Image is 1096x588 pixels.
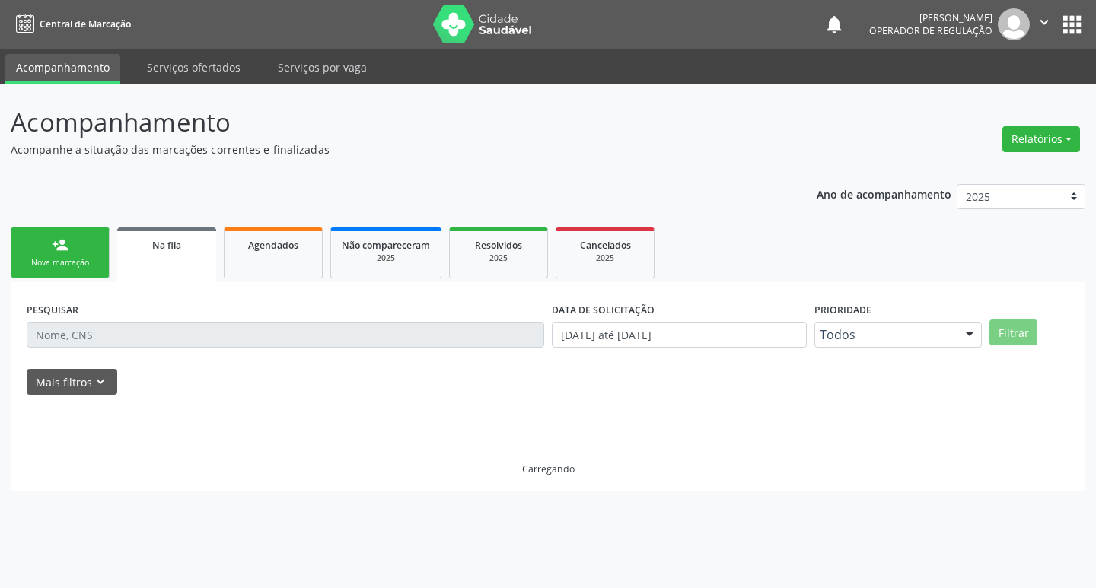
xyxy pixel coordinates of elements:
p: Acompanhamento [11,103,763,141]
i:  [1036,14,1053,30]
div: Nova marcação [22,257,98,269]
button: notifications [824,14,845,35]
input: Nome, CNS [27,322,544,348]
span: Resolvidos [475,239,522,252]
p: Acompanhe a situação das marcações correntes e finalizadas [11,141,763,157]
img: img [998,8,1030,40]
label: Prioridade [814,298,871,322]
label: DATA DE SOLICITAÇÃO [552,298,655,322]
span: Todos [820,327,951,342]
div: Carregando [522,462,575,475]
a: Acompanhamento [5,54,120,84]
button: apps [1059,11,1085,38]
span: Na fila [152,239,181,252]
div: [PERSON_NAME] [869,11,992,24]
span: Central de Marcação [40,17,131,30]
a: Serviços por vaga [267,54,378,81]
div: 2025 [567,253,643,264]
button: Mais filtroskeyboard_arrow_down [27,369,117,396]
div: person_add [52,237,68,253]
span: Operador de regulação [869,24,992,37]
div: 2025 [460,253,537,264]
span: Não compareceram [342,239,430,252]
div: 2025 [342,253,430,264]
a: Central de Marcação [11,11,131,37]
span: Cancelados [580,239,631,252]
button: Filtrar [989,319,1037,345]
p: Ano de acompanhamento [817,184,951,203]
input: Selecione um intervalo [552,322,807,348]
button: Relatórios [1002,126,1080,152]
a: Serviços ofertados [136,54,251,81]
button:  [1030,8,1059,40]
label: PESQUISAR [27,298,78,322]
span: Agendados [248,239,298,252]
i: keyboard_arrow_down [92,373,109,390]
